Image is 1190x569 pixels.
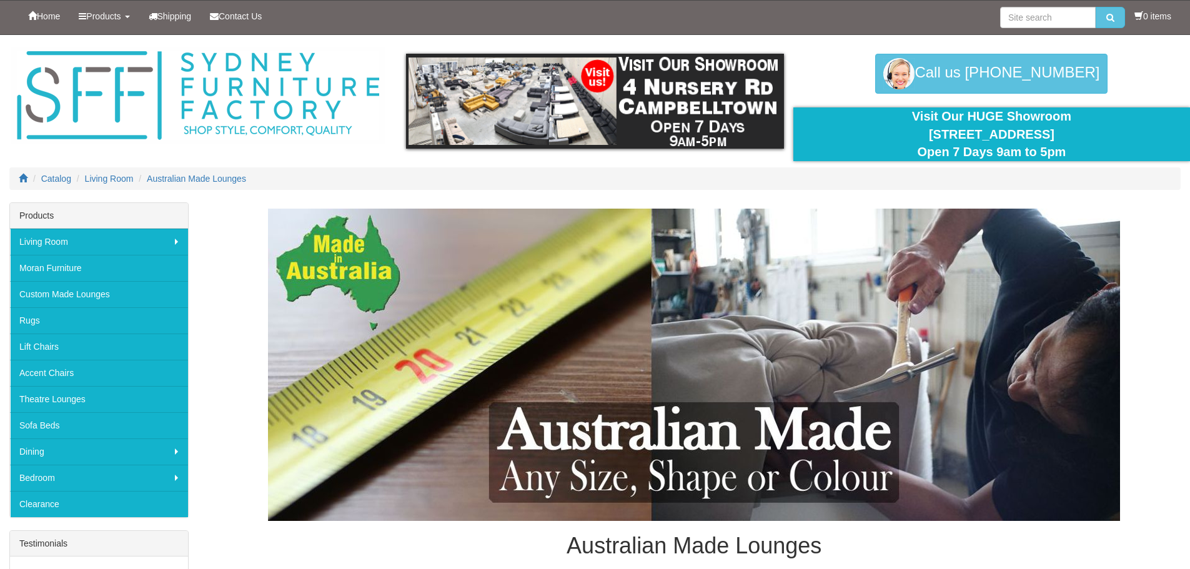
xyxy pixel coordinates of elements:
[803,107,1181,161] div: Visit Our HUGE Showroom [STREET_ADDRESS] Open 7 Days 9am to 5pm
[1134,10,1171,22] li: 0 items
[10,412,188,438] a: Sofa Beds
[10,360,188,386] a: Accent Chairs
[10,229,188,255] a: Living Room
[10,334,188,360] a: Lift Chairs
[268,209,1120,521] img: Australian Made Lounges
[10,307,188,334] a: Rugs
[10,438,188,465] a: Dining
[10,491,188,517] a: Clearance
[69,1,139,32] a: Products
[86,11,121,21] span: Products
[10,531,188,557] div: Testimonials
[139,1,201,32] a: Shipping
[10,465,188,491] a: Bedroom
[147,174,246,184] a: Australian Made Lounges
[85,174,134,184] a: Living Room
[10,203,188,229] div: Products
[201,1,271,32] a: Contact Us
[10,255,188,281] a: Moran Furniture
[19,1,69,32] a: Home
[41,174,71,184] a: Catalog
[207,533,1181,558] h1: Australian Made Lounges
[1000,7,1096,28] input: Site search
[157,11,192,21] span: Shipping
[37,11,60,21] span: Home
[10,386,188,412] a: Theatre Lounges
[219,11,262,21] span: Contact Us
[10,281,188,307] a: Custom Made Lounges
[11,47,385,144] img: Sydney Furniture Factory
[406,54,784,149] img: showroom.gif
